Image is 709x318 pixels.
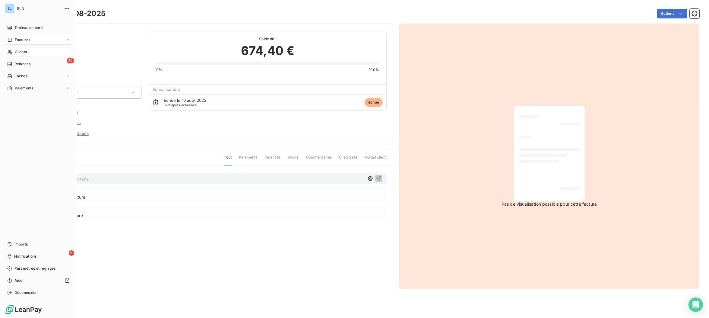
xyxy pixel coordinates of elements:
a: Aide [5,276,72,285]
img: Logo LeanPay [5,305,42,314]
div: Open Intercom Messenger [688,297,703,312]
span: Creditsafe [339,155,357,165]
span: Déconnexion [14,290,38,295]
a: Factures [5,35,72,45]
span: Commentaires [306,155,332,165]
span: 6 [69,250,74,256]
span: Tout [224,155,232,165]
a: Paramètres et réglages [5,264,72,273]
a: Paiements [5,83,72,93]
span: Relances [14,61,30,67]
a: 20Relances [5,59,72,69]
span: 832 [47,38,141,43]
span: 20 [67,58,74,63]
span: Solde dû : [156,36,379,42]
span: Notifications [14,254,36,259]
span: Portail client [365,155,387,165]
span: Factures [15,37,30,43]
span: Imports [14,242,28,247]
span: Échue le 10 août 2025 [164,98,206,103]
span: SLN [17,6,60,11]
span: échue [365,98,383,107]
span: 100% [369,67,379,72]
button: Actions [657,9,687,18]
span: Échéance due [153,87,180,92]
a: Tâches [5,71,72,81]
span: Aide [14,278,23,283]
span: 674,40 € [241,42,294,60]
div: SL [5,4,14,13]
span: J+10 [164,103,171,107]
span: Relances [264,155,280,165]
span: Clients [15,49,27,55]
span: Pas de visualisation possible pour cette facture [502,201,597,207]
span: Tableau de bord [14,25,43,31]
h3: 832-08-2025 [56,8,106,19]
span: après échéance [164,103,197,107]
span: Avoirs [288,155,299,165]
span: Tâches [15,73,27,79]
span: Paramètres et réglages [14,266,55,271]
a: Tableau de bord [5,23,72,33]
span: 0% [156,67,162,72]
a: Imports [5,239,72,249]
span: Paiements [239,155,257,165]
a: Clients [5,47,72,57]
span: Paiements [15,85,33,91]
